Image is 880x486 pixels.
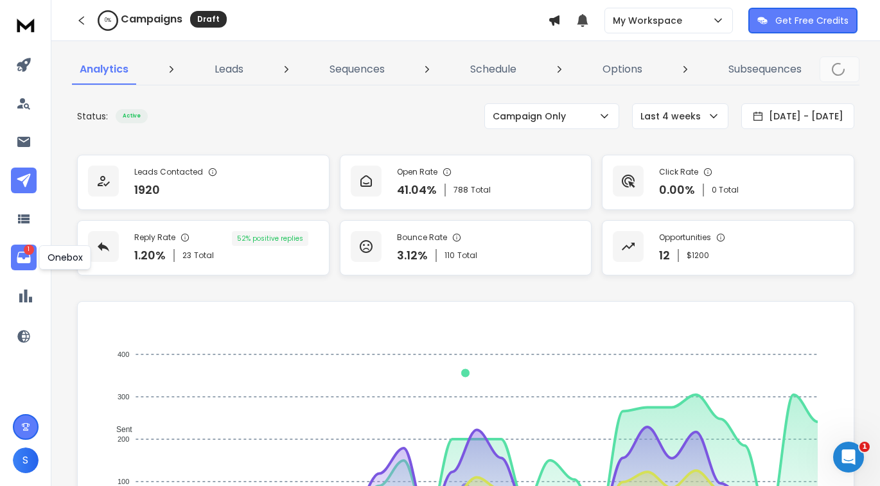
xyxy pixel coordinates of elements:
p: Reply Rate [134,232,175,243]
span: 110 [444,250,455,261]
a: Leads Contacted1920 [77,155,330,210]
div: Onebox [39,245,91,270]
tspan: 400 [118,351,129,358]
a: Reply Rate1.20%23Total52% positive replies [77,220,330,275]
p: 1.20 % [134,247,166,265]
p: Options [603,62,642,77]
tspan: 300 [118,393,129,401]
span: 23 [182,250,191,261]
button: S [13,447,39,473]
p: 3.12 % [397,247,428,265]
a: Analytics [72,54,136,85]
button: Get Free Credits [748,8,858,33]
tspan: 100 [118,478,129,485]
p: Leads [215,62,243,77]
a: Options [595,54,650,85]
p: 41.04 % [397,181,437,199]
p: Bounce Rate [397,232,447,243]
a: Open Rate41.04%788Total [340,155,592,210]
div: Active [116,109,148,123]
p: $ 1200 [687,250,709,261]
span: Total [471,185,491,195]
p: 0.00 % [659,181,695,199]
div: 52 % positive replies [232,231,308,246]
p: 1920 [134,181,160,199]
img: logo [13,13,39,37]
p: 0 Total [712,185,739,195]
span: 1 [859,442,870,452]
a: Opportunities12$1200 [602,220,854,275]
p: Leads Contacted [134,167,203,177]
a: Schedule [462,54,524,85]
a: Leads [207,54,251,85]
p: Analytics [80,62,128,77]
p: Last 4 weeks [640,110,706,123]
span: 788 [453,185,468,195]
a: 1 [11,245,37,270]
a: Subsequences [721,54,809,85]
p: Status: [77,110,108,123]
p: 1 [24,245,34,255]
a: Click Rate0.00%0 Total [602,155,854,210]
p: My Workspace [613,14,687,27]
button: [DATE] - [DATE] [741,103,854,129]
p: Campaign Only [493,110,571,123]
p: Click Rate [659,167,698,177]
iframe: Intercom live chat [833,442,864,473]
p: Sequences [330,62,385,77]
span: Total [457,250,477,261]
div: Draft [190,11,227,28]
p: 0 % [105,17,111,24]
span: Sent [107,425,132,434]
p: 12 [659,247,670,265]
a: Sequences [322,54,392,85]
span: Total [194,250,214,261]
p: Opportunities [659,232,711,243]
p: Schedule [470,62,516,77]
p: Open Rate [397,167,437,177]
tspan: 200 [118,435,129,443]
h1: Campaigns [121,12,182,27]
p: Get Free Credits [775,14,849,27]
a: Bounce Rate3.12%110Total [340,220,592,275]
p: Subsequences [728,62,802,77]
